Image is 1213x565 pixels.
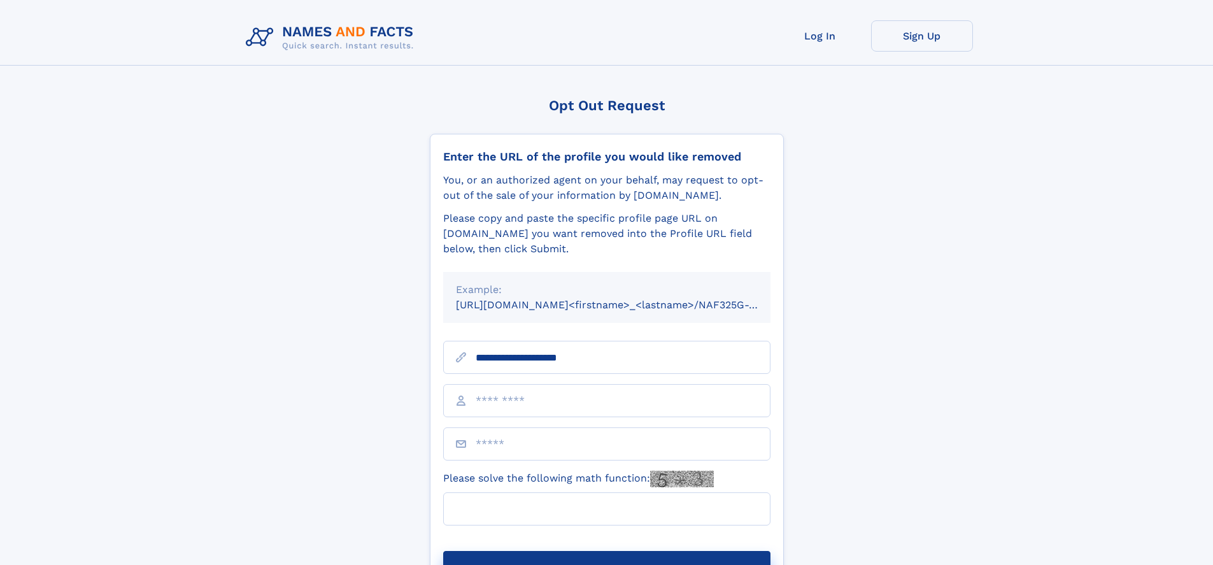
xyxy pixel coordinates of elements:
div: Example: [456,282,758,297]
div: Enter the URL of the profile you would like removed [443,150,770,164]
img: Logo Names and Facts [241,20,424,55]
small: [URL][DOMAIN_NAME]<firstname>_<lastname>/NAF325G-xxxxxxxx [456,299,795,311]
a: Sign Up [871,20,973,52]
div: Opt Out Request [430,97,784,113]
div: You, or an authorized agent on your behalf, may request to opt-out of the sale of your informatio... [443,173,770,203]
label: Please solve the following math function: [443,471,714,487]
div: Please copy and paste the specific profile page URL on [DOMAIN_NAME] you want removed into the Pr... [443,211,770,257]
a: Log In [769,20,871,52]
